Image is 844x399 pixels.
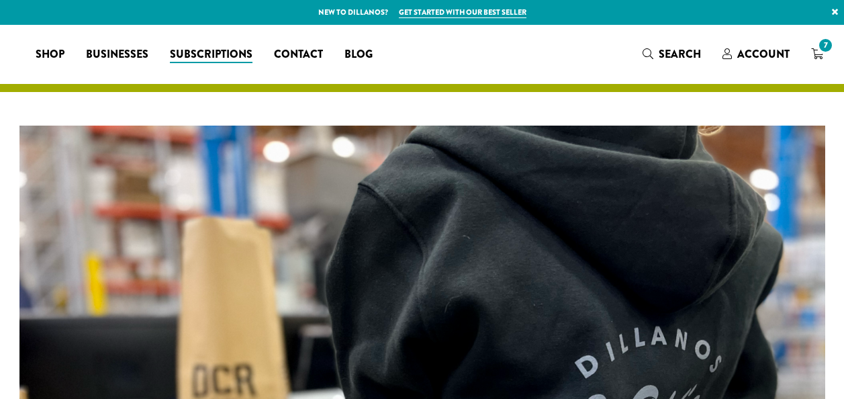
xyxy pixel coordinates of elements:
[86,46,148,63] span: Businesses
[36,46,64,63] span: Shop
[659,46,701,62] span: Search
[632,43,712,65] a: Search
[25,44,75,65] a: Shop
[170,46,252,63] span: Subscriptions
[274,46,323,63] span: Contact
[344,46,373,63] span: Blog
[816,36,835,54] span: 7
[737,46,790,62] span: Account
[399,7,526,18] a: Get started with our best seller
